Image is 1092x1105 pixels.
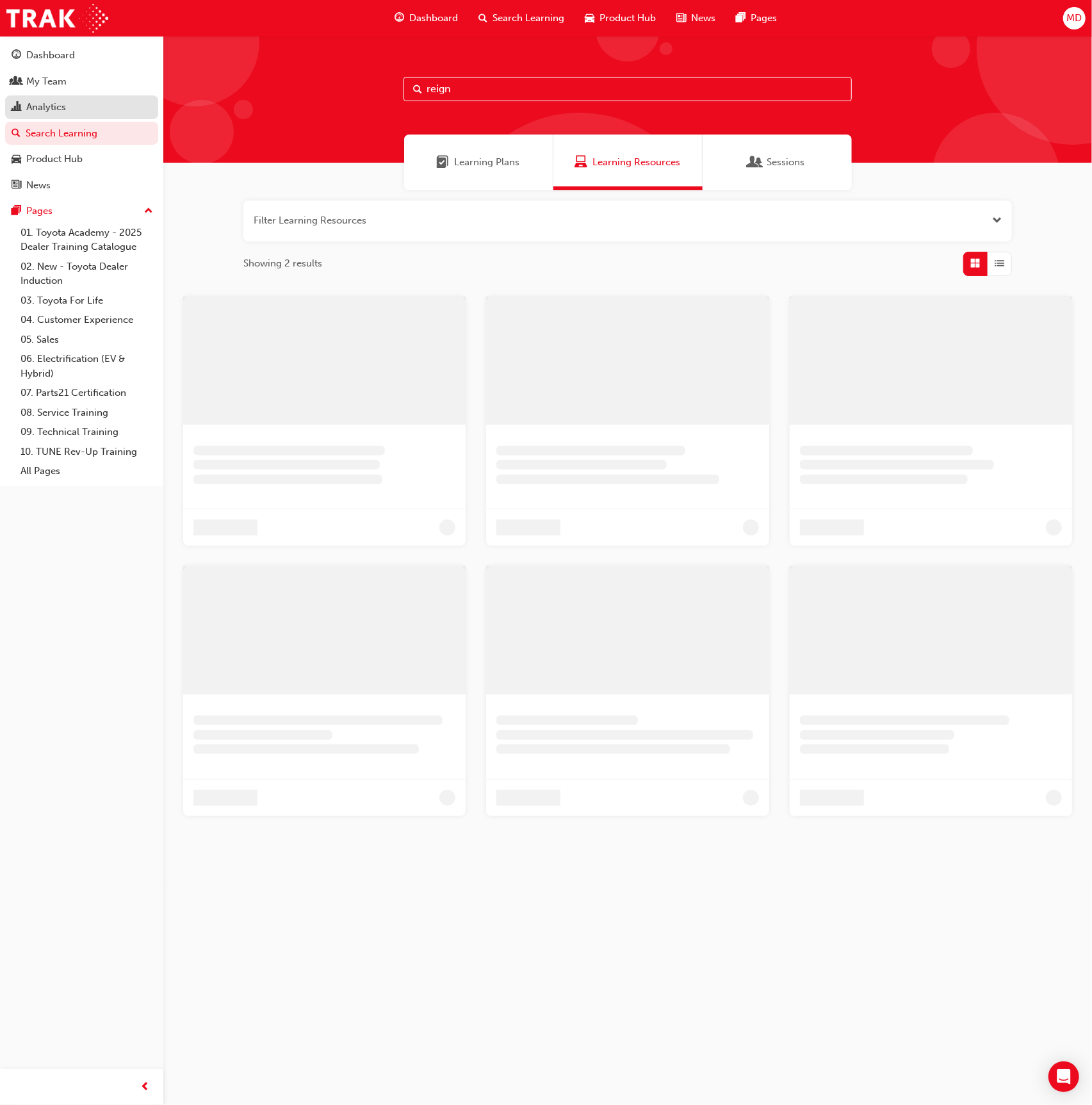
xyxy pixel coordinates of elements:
a: Analytics [5,95,158,119]
a: News [5,174,158,197]
a: 09. Technical Training [15,422,158,442]
span: guage-icon [12,50,21,61]
a: Learning ResourcesLearning Resources [553,135,703,190]
button: Pages [5,199,158,223]
span: people-icon [12,76,21,88]
span: Learning Plans [455,155,520,170]
span: Sessions [749,155,762,170]
a: 10. TUNE Rev-Up Training [15,442,158,462]
img: Trak [6,4,108,33]
a: pages-iconPages [726,5,787,31]
span: News [691,11,715,26]
span: Learning Resources [592,155,680,170]
div: Product Hub [26,152,83,167]
button: DashboardMy TeamAnalyticsSearch LearningProduct HubNews [5,41,158,199]
span: Learning Plans [437,155,450,170]
a: 03. Toyota For Life [15,291,158,311]
a: 04. Customer Experience [15,310,158,330]
a: 05. Sales [15,330,158,350]
span: chart-icon [12,102,21,113]
span: pages-icon [736,10,746,26]
a: 01. Toyota Academy - 2025 Dealer Training Catalogue [15,223,158,257]
a: 07. Parts21 Certification [15,383,158,403]
a: My Team [5,70,158,94]
button: MD [1063,7,1086,29]
div: Analytics [26,100,66,115]
a: guage-iconDashboard [384,5,468,31]
span: search-icon [12,128,20,140]
span: Search Learning [493,11,564,26]
span: Sessions [767,155,805,170]
a: Learning PlansLearning Plans [404,135,553,190]
span: news-icon [12,180,21,192]
span: up-icon [144,203,153,220]
a: car-iconProduct Hub [575,5,666,31]
a: All Pages [15,461,158,481]
span: Showing 2 results [243,256,322,271]
span: pages-icon [12,206,21,217]
span: List [995,256,1005,271]
span: Pages [751,11,777,26]
span: guage-icon [395,10,404,26]
a: 02. New - Toyota Dealer Induction [15,257,158,291]
span: Dashboard [409,11,458,26]
span: Grid [971,256,981,271]
div: My Team [26,74,67,89]
span: prev-icon [141,1079,151,1095]
a: SessionsSessions [703,135,852,190]
div: News [26,178,51,193]
a: 08. Service Training [15,403,158,423]
span: MD [1066,11,1082,26]
div: Open Intercom Messenger [1048,1061,1079,1092]
button: Open the filter [992,213,1002,228]
span: Product Hub [599,11,656,26]
span: Learning Resources [575,155,587,170]
span: news-icon [676,10,686,26]
span: Search [413,82,422,97]
a: Product Hub [5,147,158,171]
div: Dashboard [26,48,75,63]
a: 06. Electrification (EV & Hybrid) [15,349,158,383]
a: news-iconNews [666,5,726,31]
div: Pages [26,204,53,218]
span: car-icon [585,10,594,26]
a: Search Learning [5,122,158,145]
input: Search... [403,77,852,101]
span: car-icon [12,154,21,165]
span: search-icon [478,10,487,26]
a: search-iconSearch Learning [468,5,575,31]
a: Dashboard [5,44,158,67]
